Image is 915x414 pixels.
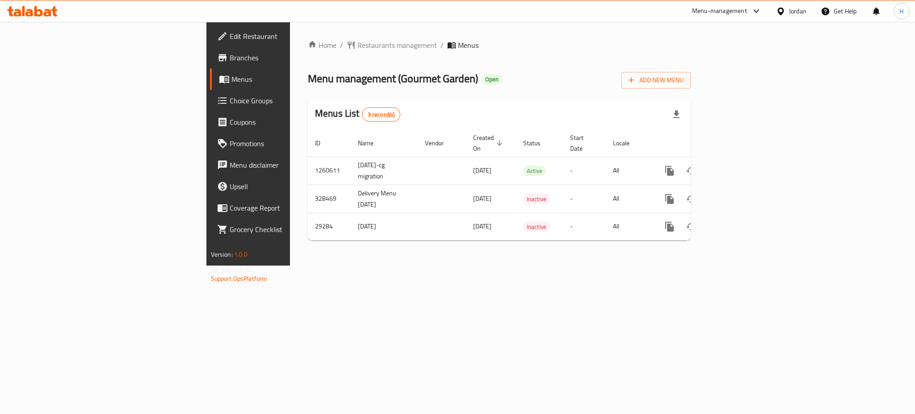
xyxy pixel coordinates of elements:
button: more [659,216,680,237]
span: Choice Groups [230,95,352,106]
a: Coupons [210,111,359,133]
a: Restaurants management [347,40,437,51]
span: Active [523,166,546,176]
div: Inactive [523,221,550,232]
td: All [606,213,652,240]
button: Change Status [680,188,702,210]
span: Menu disclaimer [230,160,352,170]
div: Active [523,165,546,176]
span: Inactive [523,194,550,204]
button: more [659,188,680,210]
nav: breadcrumb [308,40,691,51]
span: 3 record(s) [362,110,400,119]
span: Menus [231,74,352,84]
span: 1.0.0 [234,249,248,260]
span: Version: [211,249,233,260]
span: [DATE] [473,220,491,232]
a: Branches [210,47,359,68]
td: [DATE] [351,213,418,240]
span: Name [358,138,385,148]
span: [DATE] [473,165,491,176]
td: - [563,185,606,213]
a: Promotions [210,133,359,154]
h2: Menus List [315,107,400,122]
li: / [441,40,444,51]
span: Vendor [425,138,455,148]
span: Menus [458,40,478,51]
div: Export file [666,104,687,125]
span: Edit Restaurant [230,31,352,42]
a: Edit Restaurant [210,25,359,47]
button: Add New Menu [621,72,691,89]
span: Start Date [570,132,595,154]
button: Change Status [680,216,702,237]
button: more [659,160,680,182]
table: enhanced table [308,130,752,241]
div: Jordan [789,6,806,16]
a: Choice Groups [210,90,359,111]
span: Grocery Checklist [230,224,352,235]
td: - [563,213,606,240]
td: Delivery Menu [DATE] [351,185,418,213]
span: Add New Menu [629,75,684,86]
span: Inactive [523,222,550,232]
span: Locale [613,138,641,148]
span: Coupons [230,117,352,127]
div: Open [482,74,502,85]
span: Upsell [230,181,352,192]
a: Menu disclaimer [210,154,359,176]
span: Coverage Report [230,203,352,213]
a: Menus [210,68,359,90]
a: Upsell [210,176,359,197]
td: [DATE]-cg migration [351,156,418,185]
div: Total records count [362,107,401,122]
a: Coverage Report [210,197,359,219]
span: Restaurants management [357,40,437,51]
td: All [606,185,652,213]
td: All [606,156,652,185]
span: Created On [473,132,505,154]
button: Change Status [680,160,702,182]
td: - [563,156,606,185]
a: Grocery Checklist [210,219,359,240]
span: H [899,6,903,16]
span: Menu management ( Gourmet Garden ) [308,68,478,89]
a: Support.OpsPlatform [211,273,268,284]
span: Promotions [230,138,352,149]
th: Actions [652,130,752,157]
span: Status [523,138,552,148]
div: Menu-management [692,6,747,17]
span: ID [315,138,332,148]
span: Branches [230,52,352,63]
span: Open [482,76,502,83]
span: Get support on: [211,264,252,275]
span: [DATE] [473,193,491,204]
